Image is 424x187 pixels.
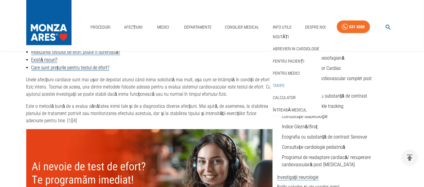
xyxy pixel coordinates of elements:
[270,31,322,116] nav: secondary mailbox folders
[272,68,301,78] a: Pentru medici
[272,56,305,66] a: Pentru pacienți
[282,154,371,167] a: Programul de readaptare cardiacă/ recuperare cardiovasculară post [MEDICAL_DATA]
[270,104,322,116] div: Întreabă medicul
[222,21,262,33] a: Consilier Medical
[270,31,322,43] div: Noutăți
[122,21,145,33] a: Afecțiuni
[182,21,214,33] a: Departamente
[31,65,109,71] a: Care sunt prețurile pentru testul de efort?
[272,81,286,91] a: Tarife
[26,103,273,124] p: Este o metodă bună de a evalua sănătatea inimii tale și de a diagnostica diverse afecțiuni. Mai a...
[88,21,113,33] a: Proceduri
[282,93,367,99] a: Ecografia cu bule / cu substanță de contrast
[270,43,322,55] div: Abrevieri in cardiologie
[303,21,328,33] a: Despre Noi
[282,144,345,150] a: Consultație cardiologie pediatrică
[282,76,372,89] a: Evaluare si control cardiovascular complet post [MEDICAL_DATA]
[270,79,322,92] div: Tarife
[26,76,273,98] p: Unele afecțiuni cardiace sunt mai ușor de depistat atunci când inima solicitată mai mult, așa cum...
[31,49,120,55] a: Realizarea testului de efort poate fi dureroasă?
[272,93,297,103] a: Calculator
[282,114,327,119] a: Consultație diabetologie
[272,32,290,42] a: Noutăți
[282,134,367,140] a: Ecografia cu substanță de contrast Sonovue
[270,67,322,79] div: Pentru medici
[282,124,317,129] a: Indice Gleznă/Braț
[401,149,418,166] button: delete
[349,23,365,31] div: 031 9300
[270,92,322,104] div: Calculator
[270,55,322,67] div: Pentru pacienți
[154,21,173,33] a: Medici
[337,20,370,33] a: 031 9300
[272,105,308,115] a: Întreabă medicul
[31,57,58,63] a: Există riscuri?
[277,174,318,180] span: Investigații neurologie
[270,21,294,33] a: Info Utile
[272,44,320,54] a: Abrevieri in cardiologie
